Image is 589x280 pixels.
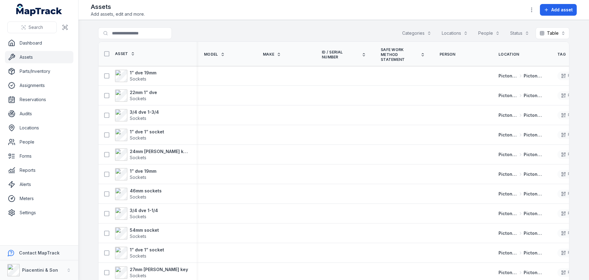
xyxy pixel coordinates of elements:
[130,214,146,219] span: Sockets
[263,52,274,57] span: Make
[499,132,543,138] a: Picton Workshops & BaysPicton - [GEOGRAPHIC_DATA]
[540,4,577,16] button: Add asset
[499,73,543,79] a: Picton Workshops & BaysPicton - [GEOGRAPHIC_DATA]
[5,178,73,191] a: Alerts
[557,268,587,277] div: PS-0850
[499,152,543,158] a: Picton Workshops & BaysPicton - [GEOGRAPHIC_DATA]
[499,191,518,197] span: Picton Workshops & Bays
[130,175,146,180] span: Sockets
[524,171,543,177] span: Picton - [GEOGRAPHIC_DATA]
[115,89,157,102] a: 22mm 1” dveSockets
[551,7,573,13] span: Add asset
[115,70,156,82] a: 1” dve 19mmSockets
[557,150,587,159] div: PS-0912
[115,247,164,259] a: 1” dve 1” socketSockets
[499,230,543,236] a: Picton Workshops & BaysPicton - [GEOGRAPHIC_DATA]
[557,131,587,139] div: PS-0915
[115,207,158,220] a: 3/4 dve 1-1/4Sockets
[115,188,162,200] a: 46mm socketsSockets
[5,93,73,106] a: Reservations
[5,65,73,77] a: Parts/Inventory
[130,76,146,81] span: Sockets
[499,171,518,177] span: Picton Workshops & Bays
[524,191,543,197] span: Picton - [GEOGRAPHIC_DATA]
[263,52,281,57] a: Make
[5,207,73,219] a: Settings
[130,70,156,76] strong: 1” dve 19mm
[524,132,543,138] span: Picton - [GEOGRAPHIC_DATA]
[5,108,73,120] a: Audits
[557,209,587,218] div: PS-0917
[5,79,73,92] a: Assignments
[506,27,533,39] button: Status
[499,230,518,236] span: Picton Workshops & Bays
[524,270,543,276] span: Picton - [GEOGRAPHIC_DATA]
[130,234,146,239] span: Sockets
[557,91,587,100] div: PS-0911
[499,112,518,118] span: Picton Workshops & Bays
[91,11,145,17] span: Add assets, edit and more.
[499,270,518,276] span: Picton Workshops & Bays
[524,152,543,158] span: Picton - [GEOGRAPHIC_DATA]
[322,50,366,60] a: ID / Serial Number
[115,51,135,56] a: Asset
[499,112,543,118] a: Picton Workshops & BaysPicton - [GEOGRAPHIC_DATA]
[130,188,162,194] strong: 46mm sockets
[115,266,188,279] a: 27mm [PERSON_NAME] keySockets
[130,247,164,253] strong: 1” dve 1” socket
[5,37,73,49] a: Dashboard
[5,192,73,205] a: Meters
[115,51,128,56] span: Asset
[130,253,146,258] span: Sockets
[440,52,456,57] span: Person
[22,267,58,273] strong: Piacentini & Son
[16,4,62,16] a: MapTrack
[557,249,587,257] div: PS-0924
[130,129,164,135] strong: 1” dve 1” socket
[524,93,543,99] span: Picton - [GEOGRAPHIC_DATA]
[130,96,146,101] span: Sockets
[499,250,518,256] span: Picton Workshops & Bays
[19,250,60,255] strong: Contact MapTrack
[130,116,146,121] span: Sockets
[204,52,225,57] a: Model
[130,273,146,278] span: Sockets
[91,2,145,11] h2: Assets
[130,168,156,174] strong: 1” dve 19mm
[524,211,543,217] span: Picton - [GEOGRAPHIC_DATA]
[7,22,57,33] button: Search
[381,47,425,62] a: Safe work method statement
[499,52,519,57] span: Location
[115,168,156,180] a: 1” dve 19mmSockets
[499,171,543,177] a: Picton Workshops & BaysPicton - [GEOGRAPHIC_DATA]
[5,122,73,134] a: Locations
[499,73,518,79] span: Picton Workshops & Bays
[130,148,189,155] strong: 24mm [PERSON_NAME] key socket
[499,211,518,217] span: Picton Workshops & Bays
[557,190,587,198] div: PS-0923
[130,109,159,115] strong: 3/4 dve 1-3/4
[29,24,43,30] span: Search
[499,270,543,276] a: Picton Workshops & BaysPicton - [GEOGRAPHIC_DATA]
[130,89,157,96] strong: 22mm 1” dve
[499,191,543,197] a: Picton Workshops & BaysPicton - [GEOGRAPHIC_DATA]
[130,266,188,273] strong: 27mm [PERSON_NAME] key
[557,111,587,120] div: PS-0910
[5,164,73,176] a: Reports
[557,229,587,238] div: PS-0918
[499,93,543,99] a: Picton Workshops & BaysPicton - [GEOGRAPHIC_DATA]
[557,52,566,57] span: Tag
[499,132,518,138] span: Picton Workshops & Bays
[524,250,543,256] span: Picton - [GEOGRAPHIC_DATA]
[499,93,518,99] span: Picton Workshops & Bays
[322,50,359,60] span: ID / Serial Number
[499,250,543,256] a: Picton Workshops & BaysPicton - [GEOGRAPHIC_DATA]
[5,150,73,162] a: Forms
[130,135,146,140] span: Sockets
[499,152,518,158] span: Picton Workshops & Bays
[130,194,146,199] span: Sockets
[115,227,159,239] a: 54mm socketSockets
[499,211,543,217] a: Picton Workshops & BaysPicton - [GEOGRAPHIC_DATA]
[524,230,543,236] span: Picton - [GEOGRAPHIC_DATA]
[115,129,164,141] a: 1” dve 1” socketSockets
